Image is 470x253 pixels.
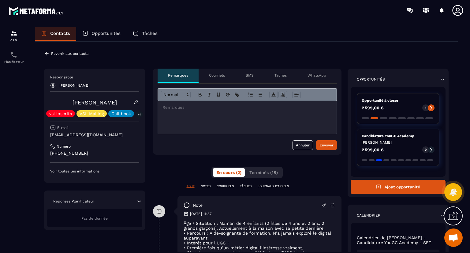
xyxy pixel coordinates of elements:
[57,144,71,149] p: Numéro
[316,140,337,150] button: Envoyer
[216,170,241,175] span: En cours (2)
[50,132,139,138] p: [EMAIL_ADDRESS][DOMAIN_NAME]
[35,27,76,41] a: Contacts
[249,170,278,175] span: Terminés (18)
[127,27,164,41] a: Tâches
[246,73,254,78] p: SMS
[217,184,234,188] p: COURRIELS
[193,202,203,208] p: note
[2,60,26,63] p: Planificateur
[425,106,426,110] p: 1
[357,77,385,82] p: Opportunités
[187,184,195,188] p: TOUT
[73,99,117,106] a: [PERSON_NAME]
[184,221,335,231] p: Âge / Situation : Maman de 4 enfants (2 filles de 4 ans et 2 ans, 2 grands garçons). Actuellement...
[111,111,131,116] p: Call book
[2,25,26,47] a: formationformationCRM
[50,150,139,156] p: [PHONE_NUMBER]
[9,6,64,17] img: logo
[10,30,17,37] img: formation
[357,235,440,245] p: Calendrier de [PERSON_NAME] - Candidature YouGC Academy - SET
[362,148,384,152] p: 2 599,00 €
[201,184,211,188] p: NOTES
[81,216,108,221] span: Pas de donnée
[184,231,335,240] p: • Parcours : Aide-soignante de formation. N’a jamais exploré le digital auparavant.
[57,125,69,130] p: E-mail
[80,111,104,116] p: VSL Mailing
[319,142,334,148] div: Envoyer
[362,140,435,145] p: [PERSON_NAME]
[10,51,17,59] img: scheduler
[2,47,26,68] a: schedulerschedulerPlanificateur
[50,75,139,80] p: Responsable
[425,148,427,152] p: 0
[362,106,384,110] p: 2 599,00 €
[91,31,121,36] p: Opportunités
[76,27,127,41] a: Opportunités
[168,73,188,78] p: Remarques
[308,73,326,78] p: WhatsApp
[59,83,89,88] p: [PERSON_NAME]
[213,168,245,177] button: En cours (2)
[362,134,435,138] p: Candidature YouGC Academy
[240,184,252,188] p: TÂCHES
[258,184,289,188] p: JOURNAUX D'APPELS
[362,98,435,103] p: Opportunité à closer
[142,31,158,36] p: Tâches
[49,111,72,116] p: vsl inscrits
[50,169,139,174] p: Voir toutes les informations
[246,168,282,177] button: Terminés (18)
[50,31,70,36] p: Contacts
[2,39,26,42] p: CRM
[444,228,463,247] a: Ouvrir le chat
[357,213,380,218] p: Calendrier
[184,240,335,245] p: • Intérêt pour l’UGC :
[274,73,287,78] p: Tâches
[136,111,143,118] p: +1
[51,51,88,56] p: Revenir aux contacts
[190,211,212,216] p: [DATE] 11:37
[53,199,94,204] p: Réponses Planificateur
[184,245,335,250] p: • Première fois qu’un métier digital l’intéresse vraiment.
[351,180,446,194] button: Ajout opportunité
[209,73,225,78] p: Courriels
[293,140,313,150] button: Annuler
